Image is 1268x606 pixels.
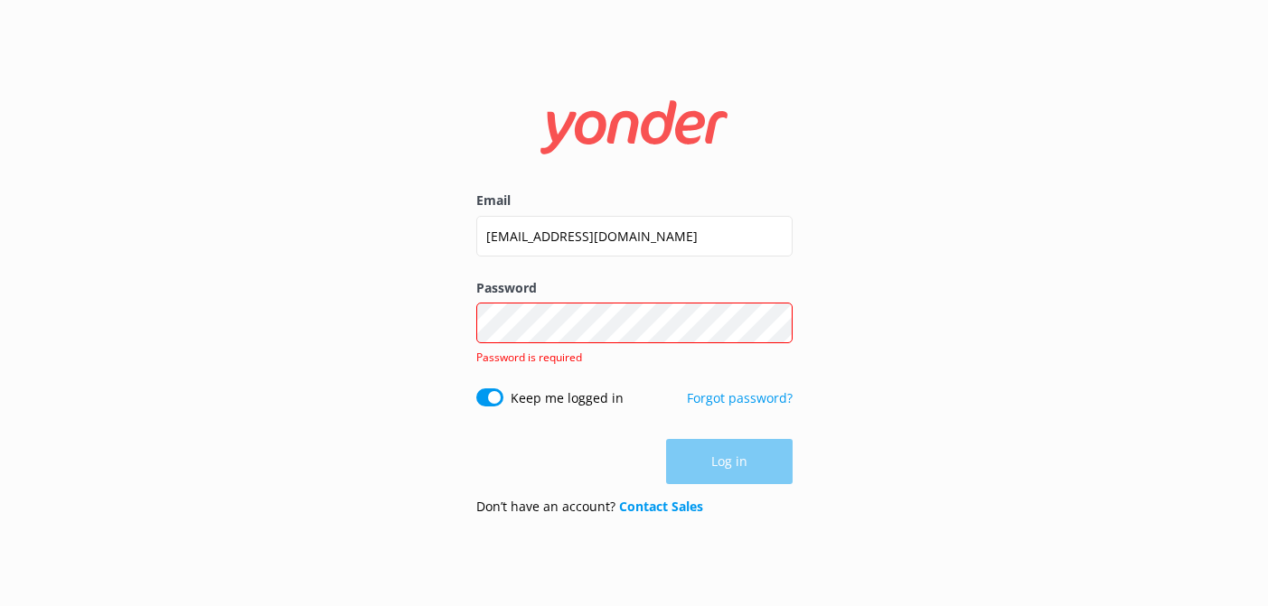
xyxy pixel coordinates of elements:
label: Keep me logged in [511,388,624,408]
label: Password [476,278,793,298]
a: Contact Sales [619,498,703,515]
a: Forgot password? [687,389,793,406]
label: Email [476,191,793,210]
p: Don’t have an account? [476,497,703,517]
button: Show password [756,305,793,341]
span: Password is required [476,350,582,365]
input: user@emailaddress.com [476,216,793,256]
